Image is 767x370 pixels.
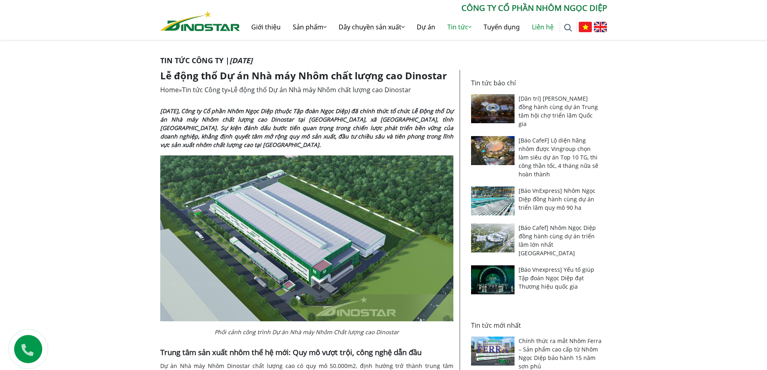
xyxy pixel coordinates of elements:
span: » » [160,85,411,94]
i: [DATE] [229,56,252,65]
a: Tin tức [441,14,478,40]
span: Trung tâm sản xuất nhôm thế hệ mới: Quy mô vượt trội, công nghệ dẫn đầu [160,347,422,357]
img: [Báo CafeF] Lộ diện hãng nhôm được Vingroup chọn làm siêu dự án Top 10 TG, thi công thần tốc, 4 t... [471,136,515,165]
strong: [DATE], Công ty Cổ phần Nhôm Ngọc Diệp (thuộc Tập đoàn Ngọc Diệp) đã chính thức tổ chức Lễ Động t... [160,107,453,149]
p: Tin tức báo chí [471,78,602,88]
a: [Báo CafeF] Lộ diện hãng nhôm được Vingroup chọn làm siêu dự án Top 10 TG, thi công thần tốc, 4 t... [519,136,598,178]
img: [Báo Vnexpress] Yếu tố giúp Tập đoàn Ngọc Diệp đạt Thương hiệu quốc gia [471,265,515,294]
a: Tuyển dụng [478,14,526,40]
a: Liên hệ [526,14,560,40]
p: Tin tức Công ty | [160,55,607,66]
a: Dự án [411,14,441,40]
em: Phối cảnh công trình Dự án Nhà máy Nhôm Chất lượng cao Dinostar [215,328,399,336]
img: Chính thức ra mắt Nhôm Ferra – Sản phẩm cao cấp từ Nhôm Ngọc Diệp bảo hành 15 năm sơn phủ [471,337,515,366]
span: Lễ động thổ Dự án Nhà máy Nhôm chất lượng cao Dinostar [231,85,411,94]
p: CÔNG TY CỔ PHẦN NHÔM NGỌC DIỆP [240,2,607,14]
img: [Báo Cafef] Nhôm Ngọc Diệp đồng hành cùng dự án triển lãm lớn nhất Đông Nam Á [471,223,515,252]
a: [Báo VnExpress] Nhôm Ngọc Diệp đồng hành cùng dự án triển lãm quy mô 90 ha [519,187,595,211]
img: [Dân trí] Nhôm Ngọc Diệp đồng hành cùng dự án Trung tâm hội chợ triển lãm Quốc gia [471,94,515,123]
a: Sản phẩm [287,14,333,40]
img: Tiếng Việt [579,22,592,32]
a: [Báo Cafef] Nhôm Ngọc Diệp đồng hành cùng dự án triển lãm lớn nhất [GEOGRAPHIC_DATA] [519,224,596,257]
a: Home [160,85,179,94]
img: [Báo VnExpress] Nhôm Ngọc Diệp đồng hành cùng dự án triển lãm quy mô 90 ha [471,186,515,215]
img: Lễ động thổ Dự án Nhà máy nhôm chất lượng cao Dinostar [160,155,453,321]
img: search [564,24,572,32]
img: English [594,22,607,32]
p: Tin tức mới nhất [471,320,602,330]
a: [Báo Vnexpress] Yếu tố giúp Tập đoàn Ngọc Diệp đạt Thương hiệu quốc gia [519,266,594,290]
a: [Dân trí] [PERSON_NAME] đồng hành cùng dự án Trung tâm hội chợ triển lãm Quốc gia [519,95,598,128]
a: Giới thiệu [245,14,287,40]
a: Chính thức ra mắt Nhôm Ferra – Sản phẩm cao cấp từ Nhôm Ngọc Diệp bảo hành 15 năm sơn phủ [519,337,602,370]
a: Dây chuyền sản xuất [333,14,411,40]
a: Tin tức Công ty [182,85,227,94]
h1: Lễ động thổ Dự án Nhà máy Nhôm chất lượng cao Dinostar [160,70,453,82]
img: Nhôm Dinostar [160,11,240,31]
